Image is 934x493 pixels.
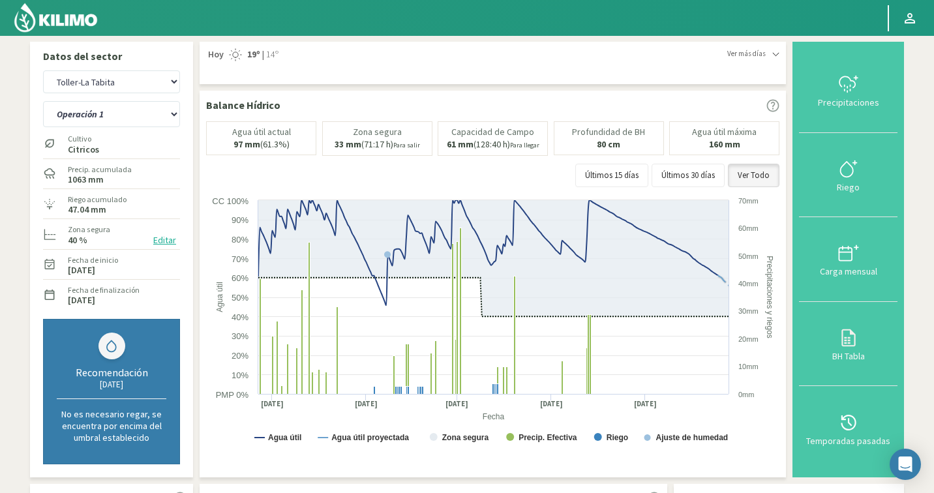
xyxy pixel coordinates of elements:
[233,138,260,150] b: 97 mm
[232,215,249,225] text: 90%
[68,194,127,205] label: Riego acumulado
[261,399,284,409] text: [DATE]
[656,433,729,442] text: Ajuste de humedad
[442,433,489,442] text: Zona segura
[68,236,87,245] label: 40 %
[447,138,474,150] b: 61 mm
[57,366,166,379] div: Recomendación
[247,48,260,60] strong: 19º
[393,141,420,149] small: Para salir
[43,48,180,64] p: Datos del sector
[355,399,378,409] text: [DATE]
[445,399,468,409] text: [DATE]
[206,48,224,61] span: Hoy
[634,399,657,409] text: [DATE]
[232,312,249,322] text: 40%
[232,293,249,303] text: 50%
[451,127,534,137] p: Capacidad de Campo
[264,48,279,61] span: 14º
[68,224,110,235] label: Zona segura
[709,138,740,150] b: 160 mm
[57,408,166,443] p: No es necesario regar, se encuentra por encima del umbral establecido
[572,127,645,137] p: Profundidad de BH
[692,127,757,137] p: Agua útil máxima
[335,140,420,150] p: (71:17 h)
[519,433,577,442] text: Precip. Efectiva
[335,138,361,150] b: 33 mm
[799,302,897,387] button: BH Tabla
[510,141,539,149] small: Para llegar
[799,217,897,302] button: Carga mensual
[353,127,402,137] p: Zona segura
[799,133,897,218] button: Riego
[232,370,249,380] text: 10%
[447,140,539,150] p: (128:40 h)
[68,145,99,154] label: Citricos
[738,335,759,343] text: 20mm
[331,433,409,442] text: Agua útil proyectada
[68,254,118,266] label: Fecha de inicio
[607,433,628,442] text: Riego
[262,48,264,61] span: |
[13,2,98,33] img: Kilimo
[68,296,95,305] label: [DATE]
[575,164,648,187] button: Últimos 15 días
[483,412,505,421] text: Fecha
[232,127,291,137] p: Agua útil actual
[212,196,249,206] text: CC 100%
[728,164,779,187] button: Ver Todo
[738,197,759,205] text: 70mm
[215,282,224,312] text: Agua útil
[765,256,774,338] text: Precipitaciones y riegos
[738,391,754,398] text: 0mm
[738,252,759,260] text: 50mm
[890,449,921,480] div: Open Intercom Messenger
[799,48,897,133] button: Precipitaciones
[68,175,104,184] label: 1063 mm
[540,399,563,409] text: [DATE]
[232,273,249,283] text: 60%
[268,433,301,442] text: Agua útil
[803,183,894,192] div: Riego
[233,140,290,149] p: (61.3%)
[738,307,759,315] text: 30mm
[232,351,249,361] text: 20%
[803,267,894,276] div: Carga mensual
[68,266,95,275] label: [DATE]
[68,284,140,296] label: Fecha de finalización
[738,280,759,288] text: 40mm
[803,98,894,107] div: Precipitaciones
[727,48,766,59] span: Ver más días
[68,164,132,175] label: Precip. acumulada
[216,390,249,400] text: PMP 0%
[206,97,280,113] p: Balance Hídrico
[738,363,759,370] text: 10mm
[597,138,620,150] b: 80 cm
[57,379,166,390] div: [DATE]
[232,235,249,245] text: 80%
[149,233,180,248] button: Editar
[68,205,106,214] label: 47.04 mm
[799,386,897,471] button: Temporadas pasadas
[738,224,759,232] text: 60mm
[232,331,249,341] text: 30%
[232,254,249,264] text: 70%
[803,436,894,445] div: Temporadas pasadas
[68,133,99,145] label: Cultivo
[803,351,894,361] div: BH Tabla
[652,164,725,187] button: Últimos 30 días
